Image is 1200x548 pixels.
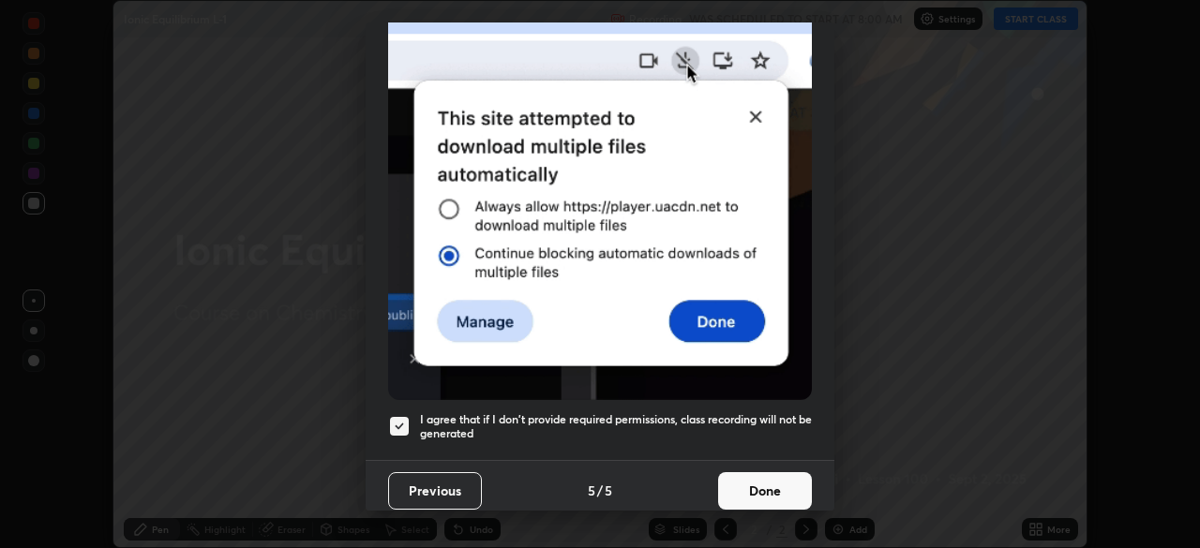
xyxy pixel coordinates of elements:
h4: / [597,481,603,500]
button: Done [718,472,812,510]
h4: 5 [605,481,612,500]
h4: 5 [588,481,595,500]
h5: I agree that if I don't provide required permissions, class recording will not be generated [420,412,812,441]
button: Previous [388,472,482,510]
